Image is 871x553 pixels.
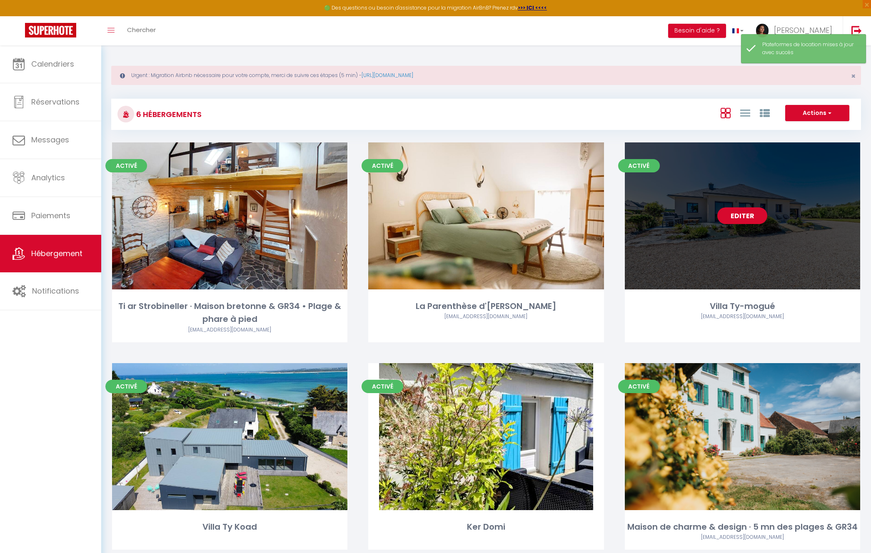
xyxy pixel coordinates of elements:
[721,106,731,120] a: Vue en Box
[368,313,604,321] div: Airbnb
[717,207,767,224] a: Editer
[625,521,860,533] div: Maison de charme & design · 5 mn des plages & GR34
[32,286,79,296] span: Notifications
[625,533,860,541] div: Airbnb
[111,66,861,85] div: Urgent : Migration Airbnb nécessaire pour votre compte, merci de suivre ces étapes (5 min) -
[121,16,162,45] a: Chercher
[668,24,726,38] button: Besoin d'aide ?
[368,521,604,533] div: Ker Domi
[112,326,347,334] div: Airbnb
[625,313,860,321] div: Airbnb
[774,25,832,35] span: [PERSON_NAME]
[31,135,69,145] span: Messages
[31,248,82,259] span: Hébergement
[851,71,856,81] span: ×
[112,521,347,533] div: Villa Ty Koad
[851,72,856,80] button: Close
[112,300,347,326] div: Ti ar Strobineller · Maison bretonne & GR34 • Plage & phare à pied
[760,106,770,120] a: Vue par Groupe
[105,159,147,172] span: Activé
[756,24,769,37] img: ...
[362,72,413,79] a: [URL][DOMAIN_NAME]
[368,300,604,313] div: La Parenthèse d'[PERSON_NAME]
[762,41,857,57] div: Plateformes de location mises à jour avec succès
[127,25,156,34] span: Chercher
[25,23,76,37] img: Super Booking
[31,172,65,183] span: Analytics
[750,16,843,45] a: ... [PERSON_NAME]
[362,380,403,393] span: Activé
[518,4,547,11] a: >>> ICI <<<<
[134,105,202,124] h3: 6 Hébergements
[618,159,660,172] span: Activé
[31,210,70,221] span: Paiements
[105,380,147,393] span: Activé
[31,97,80,107] span: Réservations
[625,300,860,313] div: Villa Ty-mogué
[740,106,750,120] a: Vue en Liste
[618,380,660,393] span: Activé
[362,159,403,172] span: Activé
[785,105,849,122] button: Actions
[851,25,862,36] img: logout
[31,59,74,69] span: Calendriers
